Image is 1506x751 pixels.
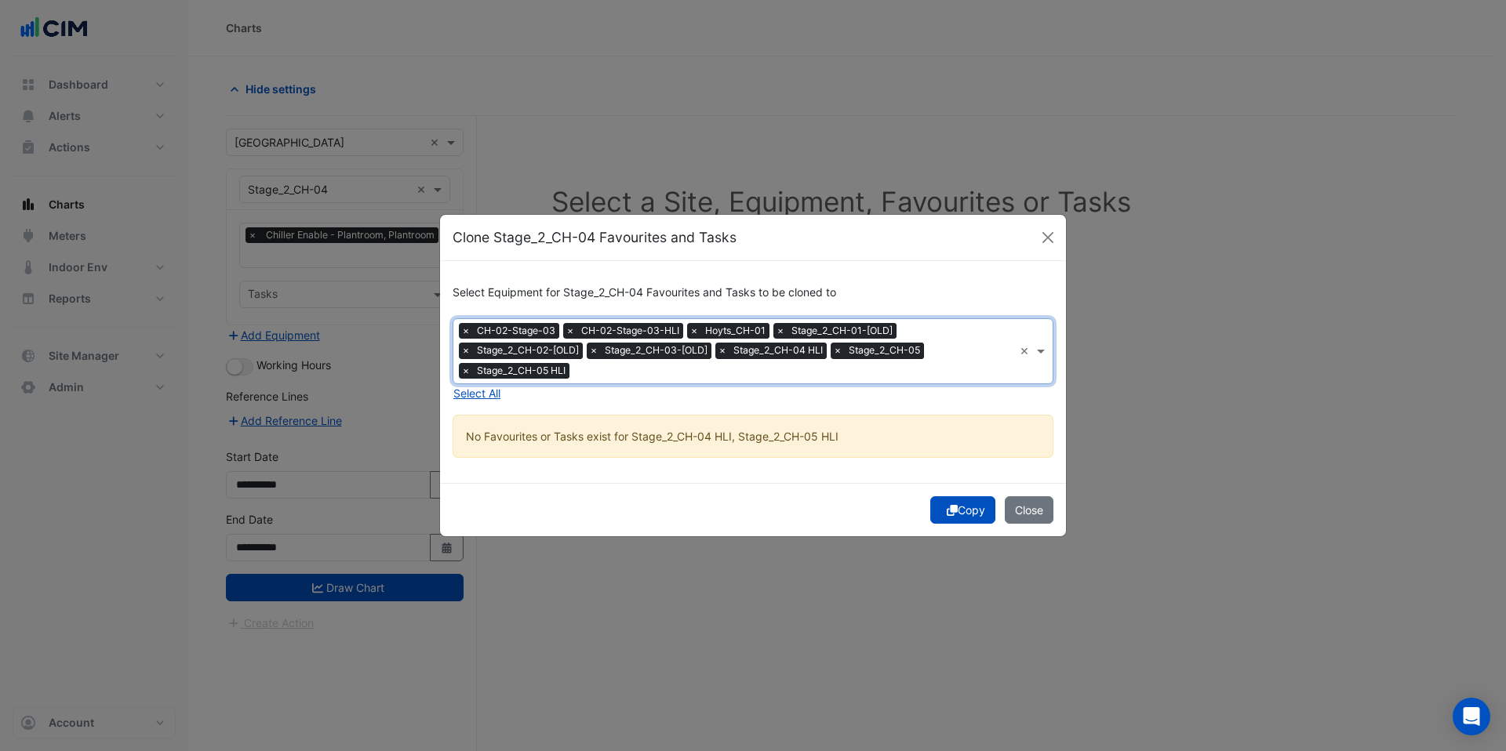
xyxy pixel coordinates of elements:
[788,323,897,339] span: Stage_2_CH-01-[OLD]
[577,323,683,339] span: CH-02-Stage-03-HLI
[1453,698,1490,735] div: Open Intercom Messenger
[459,323,473,339] span: ×
[715,343,729,358] span: ×
[601,343,711,358] span: Stage_2_CH-03-[OLD]
[930,496,995,524] button: Copy
[773,323,788,339] span: ×
[459,343,473,358] span: ×
[453,415,1053,458] ngb-alert: No Favourites or Tasks exist for Stage_2_CH-04 HLI, Stage_2_CH-05 HLI
[563,323,577,339] span: ×
[459,363,473,379] span: ×
[587,343,601,358] span: ×
[831,343,845,358] span: ×
[1020,343,1033,359] span: Clear
[701,323,769,339] span: Hoyts_CH-01
[687,323,701,339] span: ×
[1005,496,1053,524] button: Close
[453,384,501,402] button: Select All
[1036,226,1060,249] button: Close
[729,343,827,358] span: Stage_2_CH-04 HLI
[453,286,1053,299] h6: Select Equipment for Stage_2_CH-04 Favourites and Tasks to be cloned to
[473,343,583,358] span: Stage_2_CH-02-[OLD]
[473,363,569,379] span: Stage_2_CH-05 HLI
[453,227,737,248] h5: Clone Stage_2_CH-04 Favourites and Tasks
[845,343,924,358] span: Stage_2_CH-05
[473,323,559,339] span: CH-02-Stage-03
